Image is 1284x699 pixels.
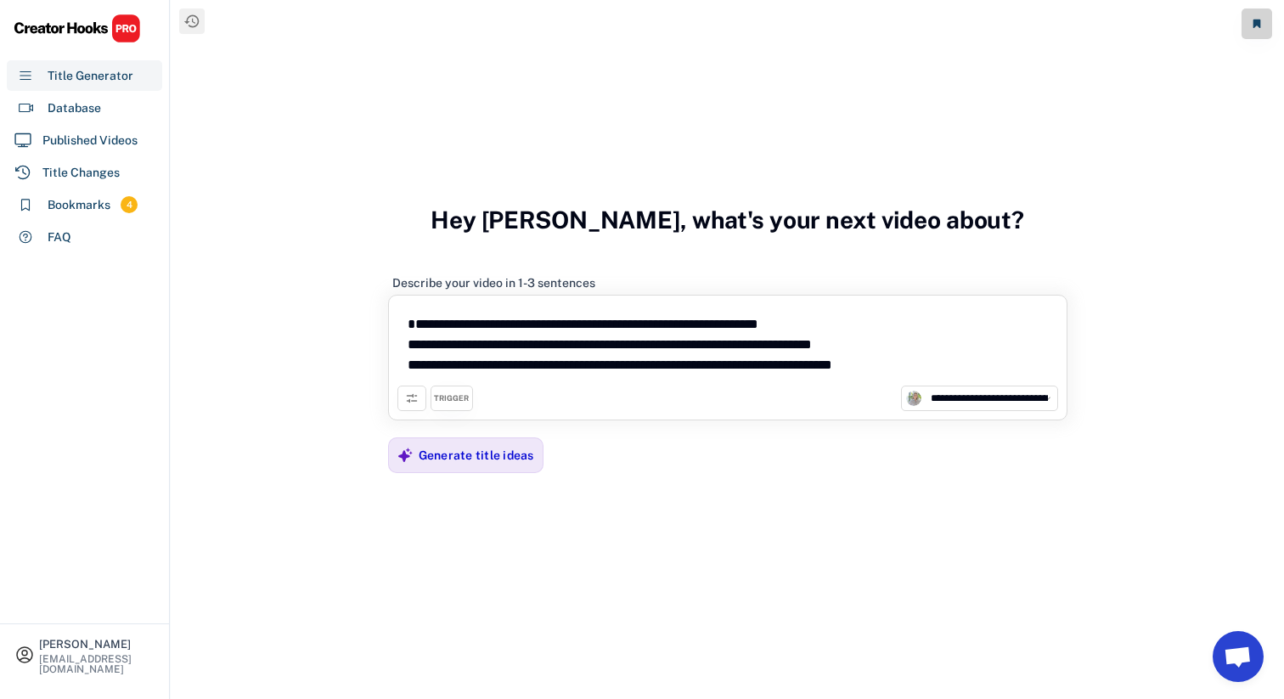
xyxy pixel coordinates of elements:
div: Title Generator [48,67,133,85]
div: Bookmarks [48,196,110,214]
h3: Hey [PERSON_NAME], what's your next video about? [431,188,1024,252]
div: [PERSON_NAME] [39,639,155,650]
div: Title Changes [42,164,120,182]
img: CHPRO%20Logo.svg [14,14,141,43]
div: 4 [121,198,138,212]
img: channels4_profile.jpg [906,391,921,406]
a: Open chat [1213,631,1264,682]
div: FAQ [48,228,71,246]
div: Published Videos [42,132,138,149]
div: Describe your video in 1-3 sentences [392,275,595,290]
div: Generate title ideas [419,448,534,463]
div: TRIGGER [434,393,469,404]
div: Database [48,99,101,117]
div: [EMAIL_ADDRESS][DOMAIN_NAME] [39,654,155,674]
